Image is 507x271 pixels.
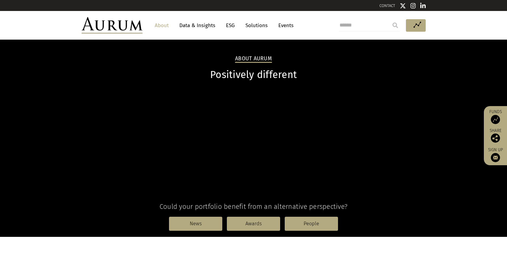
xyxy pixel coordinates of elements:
a: Data & Insights [176,20,218,31]
a: Funds [487,109,504,124]
h4: Could your portfolio benefit from an alternative perspective? [82,202,426,211]
a: Solutions [242,20,271,31]
img: Linkedin icon [420,3,426,9]
h1: Positively different [82,69,426,81]
a: News [169,217,222,231]
a: Sign up [487,147,504,162]
a: About [152,20,172,31]
img: Twitter icon [400,3,406,9]
a: Events [275,20,294,31]
a: CONTACT [379,3,395,8]
input: Submit [389,19,401,31]
div: Share [487,129,504,143]
img: Access Funds [491,115,500,124]
a: Awards [227,217,280,231]
h2: About Aurum [235,55,272,63]
img: Sign up to our newsletter [491,153,500,162]
a: People [285,217,338,231]
img: Aurum [82,17,143,34]
img: Share this post [491,134,500,143]
a: ESG [223,20,238,31]
img: Instagram icon [410,3,416,9]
